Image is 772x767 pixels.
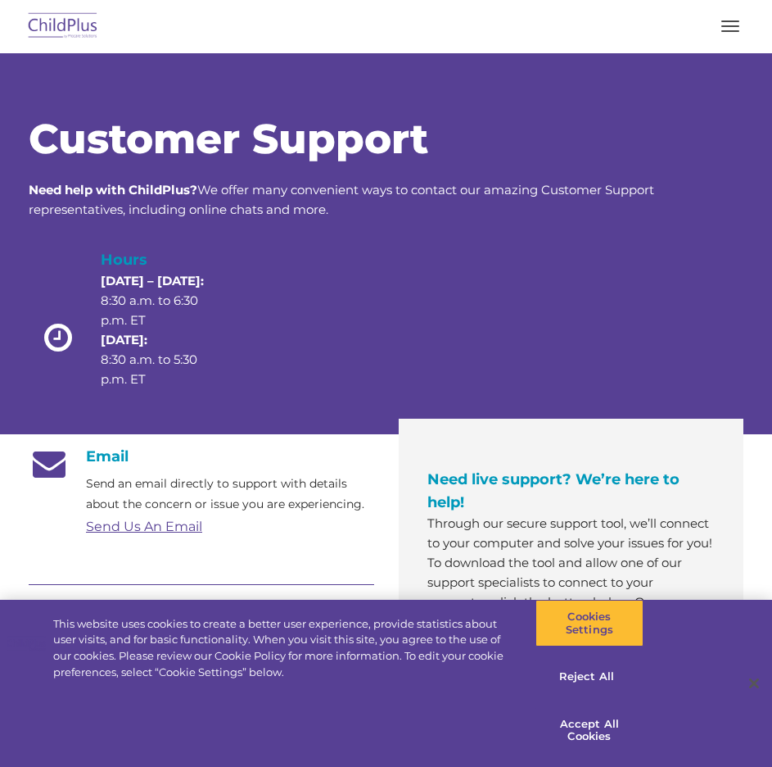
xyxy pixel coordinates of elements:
[736,665,772,701] button: Close
[86,474,374,515] p: Send an email directly to support with details about the concern or issue you are experiencing.
[29,114,428,164] span: Customer Support
[101,273,204,288] strong: [DATE] – [DATE]:
[25,7,102,46] img: ChildPlus by Procare Solutions
[427,470,679,511] span: Need live support? We’re here to help!
[535,660,638,694] button: Reject All
[535,707,643,754] button: Accept All Cookies
[86,519,202,534] a: Send Us An Email
[101,248,219,271] h4: Hours
[29,447,374,465] h4: Email
[101,271,219,389] p: 8:30 a.m. to 6:30 p.m. ET 8:30 a.m. to 5:30 p.m. ET
[29,182,197,197] strong: Need help with ChildPlus?
[427,514,716,651] p: Through our secure support tool, we’ll connect to your computer and solve your issues for you! To...
[29,182,654,217] span: We offer many convenient ways to contact our amazing Customer Support representatives, including ...
[535,600,643,647] button: Cookies Settings
[53,616,504,680] div: This website uses cookies to create a better user experience, provide statistics about user visit...
[101,332,147,347] strong: [DATE]:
